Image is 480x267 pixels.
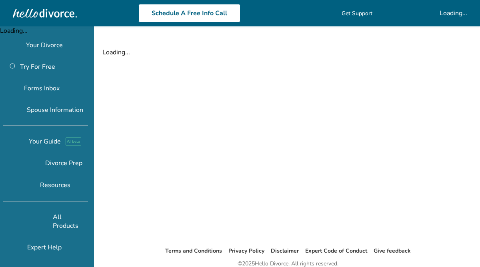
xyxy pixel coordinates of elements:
[379,8,433,18] span: shopping_cart
[5,42,21,48] span: flag_2
[440,9,467,18] div: Loading...
[5,182,35,188] span: menu_book
[5,218,48,225] span: shopping_basket
[271,246,299,256] li: Disclaimer
[66,137,81,145] span: AI beta
[5,107,22,113] span: people
[302,10,338,16] span: phone_in_talk
[228,247,264,255] a: Privacy Policy
[5,181,70,189] span: Resources
[5,244,22,251] span: groups
[302,10,372,17] a: phone_in_talkGet Support
[342,10,372,17] span: Get Support
[70,180,123,190] span: expand_more
[5,160,40,166] span: list_alt_check
[24,84,60,93] span: Forms Inbox
[305,247,367,255] a: Expert Code of Conduct
[374,246,411,256] li: Give feedback
[138,4,240,22] a: Schedule A Free Info Call
[5,138,24,145] span: explore
[102,48,474,57] div: Loading...
[5,85,19,92] span: inbox
[165,247,222,255] a: Terms and Conditions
